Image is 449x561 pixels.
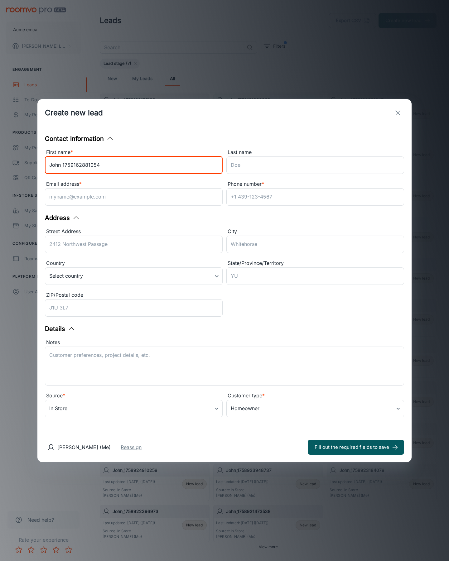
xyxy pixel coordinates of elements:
[45,188,223,206] input: myname@example.com
[226,400,404,417] div: Homeowner
[45,156,223,174] input: John
[226,148,404,156] div: Last name
[45,107,103,118] h1: Create new lead
[45,228,223,236] div: Street Address
[226,392,404,400] div: Customer type
[226,259,404,267] div: State/Province/Territory
[57,444,111,451] p: [PERSON_NAME] (Me)
[45,134,114,143] button: Contact Information
[226,267,404,285] input: YU
[45,291,223,299] div: ZIP/Postal code
[45,324,75,333] button: Details
[45,392,223,400] div: Source
[392,107,404,119] button: exit
[226,188,404,206] input: +1 439-123-4567
[226,228,404,236] div: City
[308,440,404,455] button: Fill out the required fields to save
[45,148,223,156] div: First name
[45,267,223,285] div: Select country
[45,236,223,253] input: 2412 Northwest Passage
[45,259,223,267] div: Country
[45,338,404,347] div: Notes
[121,444,142,451] button: Reassign
[226,180,404,188] div: Phone number
[45,299,223,317] input: J1U 3L7
[45,400,223,417] div: In Store
[45,180,223,188] div: Email address
[226,236,404,253] input: Whitehorse
[45,213,80,223] button: Address
[226,156,404,174] input: Doe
